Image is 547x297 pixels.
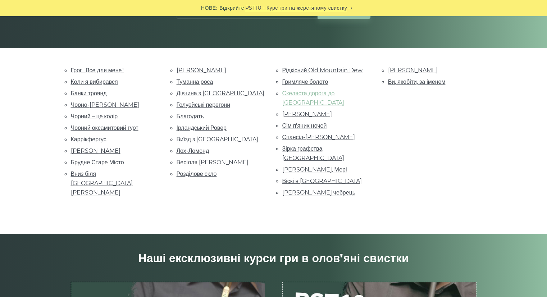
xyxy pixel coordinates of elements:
a: [PERSON_NAME] [282,111,332,118]
a: Лох-Ломонд [177,147,209,154]
a: Брудне Старе Місто [71,159,124,166]
a: Розділове скло [177,170,217,177]
a: Вниз біля [GEOGRAPHIC_DATA][PERSON_NAME] [71,170,133,196]
a: Чорний – це колір [71,113,118,120]
a: Ви, якобіти, за іменем [388,78,446,85]
a: Рідкісний Old Mountain Dew [282,67,363,74]
a: Віскі в [GEOGRAPHIC_DATA] [282,178,362,184]
a: PST10 - Курс гри на жерстяному свистку [245,4,347,12]
a: Дівчина з [GEOGRAPHIC_DATA] [177,90,265,97]
a: Грог "Все для мене" [71,67,124,74]
a: [PERSON_NAME] [177,67,226,74]
a: [PERSON_NAME] чебрець [282,189,356,196]
a: Ірландський Ровер [177,124,227,131]
a: Гримляче болото [282,78,328,85]
a: Банки троянд [71,90,107,97]
font: PST10 - Курс гри на жерстяному свистку [245,5,347,11]
font: Наші ексклюзивні курси гри в олов'яні свистки [138,251,409,265]
font: Відкрийте [219,5,244,11]
a: Туманна роса [177,78,213,85]
font: НОВЕ: [201,5,217,11]
a: Сім п'яних ночей [282,122,327,129]
a: Спансіл-[PERSON_NAME] [282,134,355,141]
a: Каррікфергус [71,136,106,143]
a: Весілля [PERSON_NAME] [177,159,249,166]
a: [PERSON_NAME] [71,147,120,154]
a: [PERSON_NAME] [388,67,438,74]
a: Чорний оксамитовий гурт [71,124,138,131]
a: Чорно-[PERSON_NAME] [71,101,139,108]
a: [PERSON_NAME], Мері [282,166,347,173]
a: Коли я вибирався [71,78,118,85]
a: Зірка графства [GEOGRAPHIC_DATA] [282,145,344,161]
a: Виїзд з [GEOGRAPHIC_DATA] [177,136,259,143]
a: Благодать [177,113,204,120]
a: Скеляста дорога до [GEOGRAPHIC_DATA] [282,90,344,106]
a: Голуейські перегони [177,101,231,108]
